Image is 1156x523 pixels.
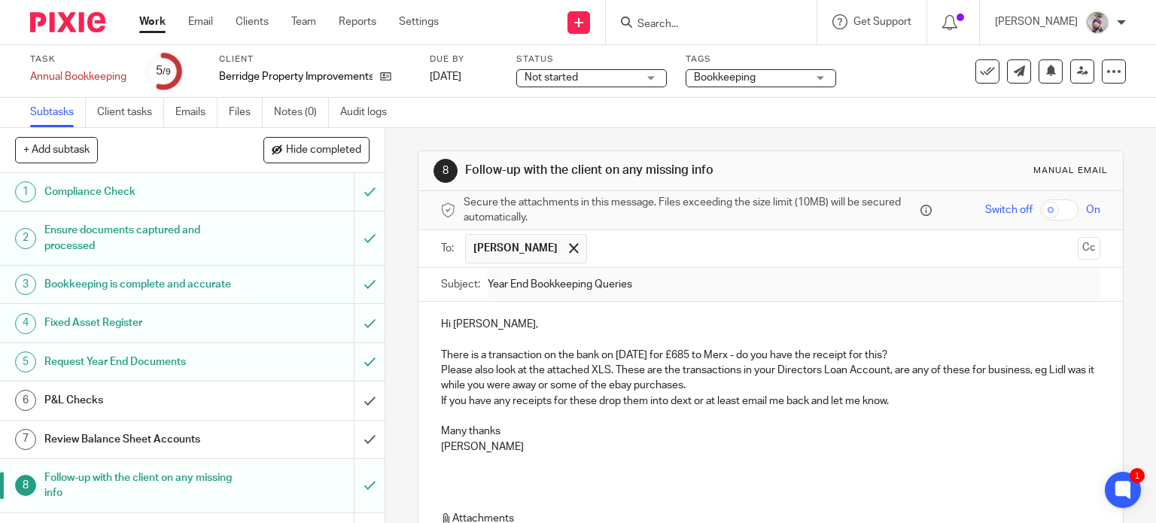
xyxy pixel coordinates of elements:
[1078,237,1100,260] button: Cc
[441,363,1101,394] p: Please also look at the attached XLS. These are the transactions in your Directors Loan Account, ...
[274,98,329,127] a: Notes (0)
[995,14,1078,29] p: [PERSON_NAME]
[263,137,370,163] button: Hide completed
[465,163,802,178] h1: Follow-up with the client on any missing info
[686,53,836,65] label: Tags
[44,181,241,203] h1: Compliance Check
[441,317,1101,332] p: Hi [PERSON_NAME],
[516,53,667,65] label: Status
[430,71,461,82] span: [DATE]
[339,14,376,29] a: Reports
[473,241,558,256] span: [PERSON_NAME]
[433,159,458,183] div: 8
[985,202,1033,217] span: Switch off
[219,69,373,84] p: Berridge Property Improvements Ltd
[1033,165,1108,177] div: Manual email
[15,475,36,496] div: 8
[464,195,917,226] span: Secure the attachments in this message. Files exceeding the size limit (10MB) will be secured aut...
[340,98,398,127] a: Audit logs
[156,62,171,80] div: 5
[441,424,1101,439] p: Many thanks
[30,69,126,84] div: Annual Bookkeeping
[97,98,164,127] a: Client tasks
[15,137,98,163] button: + Add subtask
[44,219,241,257] h1: Ensure documents captured and processed
[15,274,36,295] div: 3
[441,348,1101,363] p: There is a transaction on the bank on [DATE] for £685 to Merx - do you have the receipt for this?
[236,14,269,29] a: Clients
[694,72,756,83] span: Bookkeeping
[15,228,36,249] div: 2
[30,12,105,32] img: Pixie
[163,68,171,76] small: /9
[44,351,241,373] h1: Request Year End Documents
[44,273,241,296] h1: Bookkeeping is complete and accurate
[441,277,480,292] label: Subject:
[188,14,213,29] a: Email
[441,394,1101,409] p: If you have any receipts for these drop them into dext or at least email me back and let me know.
[15,429,36,450] div: 7
[15,351,36,372] div: 5
[44,389,241,412] h1: P&L Checks
[441,439,1101,455] p: [PERSON_NAME]
[139,14,166,29] a: Work
[525,72,578,83] span: Not started
[15,390,36,411] div: 6
[1130,468,1145,483] div: 1
[175,98,218,127] a: Emails
[30,98,86,127] a: Subtasks
[15,313,36,334] div: 4
[636,18,771,32] input: Search
[441,241,458,256] label: To:
[430,53,497,65] label: Due by
[291,14,316,29] a: Team
[1086,202,1100,217] span: On
[229,98,263,127] a: Files
[399,14,439,29] a: Settings
[30,53,126,65] label: Task
[15,181,36,202] div: 1
[286,144,361,157] span: Hide completed
[44,312,241,334] h1: Fixed Asset Register
[219,53,411,65] label: Client
[44,467,241,505] h1: Follow-up with the client on any missing info
[44,428,241,451] h1: Review Balance Sheet Accounts
[853,17,911,27] span: Get Support
[1085,11,1109,35] img: DBTieDye.jpg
